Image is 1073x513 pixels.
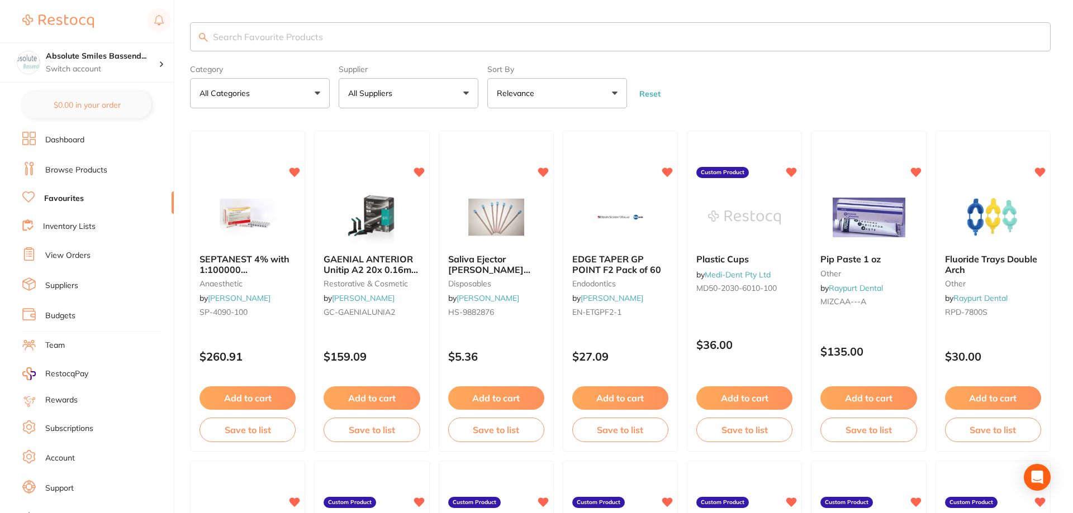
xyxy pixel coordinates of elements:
[696,253,749,265] span: Plastic Cups
[572,386,668,410] button: Add to cart
[696,167,749,178] label: Custom Product
[200,279,296,288] small: anaesthetic
[324,418,420,442] button: Save to list
[324,279,420,288] small: restorative & cosmetic
[636,89,664,99] button: Reset
[45,135,84,146] a: Dashboard
[190,65,330,74] label: Category
[45,340,65,351] a: Team
[448,497,501,508] label: Custom Product
[324,307,395,317] span: GC-GAENIALUNIA2
[581,293,643,303] a: [PERSON_NAME]
[200,253,293,295] span: SEPTANEST 4% with 1:100000 [MEDICAL_DATA] 2.2ml 2xBox 50 GOLD
[572,254,668,275] b: EDGE TAPER GP POINT F2 Pack of 60
[22,367,88,380] a: RestocqPay
[448,254,544,275] b: Saliva Ejector HENRY SCHEIN Clear with Blue Tip 15cm Pk100
[45,395,78,406] a: Rewards
[820,283,883,293] span: by
[339,78,478,108] button: All Suppliers
[820,269,917,278] small: other
[448,279,544,288] small: disposables
[324,253,418,285] span: GAENIAL ANTERIOR Unitip A2 20x 0.16ml (0.28g)
[696,386,792,410] button: Add to cart
[708,189,781,245] img: Plastic Cups
[45,250,91,261] a: View Orders
[833,189,905,245] img: Pip Paste 1 oz
[572,497,625,508] label: Custom Product
[696,270,771,280] span: by
[45,165,107,176] a: Browse Products
[44,193,84,204] a: Favourites
[324,497,376,508] label: Custom Product
[572,293,643,303] span: by
[945,350,1041,363] p: $30.00
[696,338,792,351] p: $36.00
[348,88,397,99] p: All Suppliers
[820,345,917,358] p: $135.00
[22,92,151,118] button: $0.00 in your order
[460,189,533,245] img: Saliva Ejector HENRY SCHEIN Clear with Blue Tip 15cm Pk100
[945,386,1041,410] button: Add to cart
[45,483,74,494] a: Support
[945,254,1041,275] b: Fluoride Trays Double Arch
[200,88,254,99] p: All Categories
[448,307,494,317] span: HS-9882876
[497,88,539,99] p: Relevance
[46,51,159,62] h4: Absolute Smiles Bassendean
[572,418,668,442] button: Save to list
[190,78,330,108] button: All Categories
[572,279,668,288] small: endodontics
[945,293,1008,303] span: by
[945,418,1041,442] button: Save to list
[829,283,883,293] a: Raypurt Dental
[339,65,478,74] label: Supplier
[945,307,987,317] span: RPD-7800S
[200,293,270,303] span: by
[696,418,792,442] button: Save to list
[572,350,668,363] p: $27.09
[457,293,519,303] a: [PERSON_NAME]
[200,254,296,275] b: SEPTANEST 4% with 1:100000 adrenalin 2.2ml 2xBox 50 GOLD
[945,497,998,508] label: Custom Product
[324,350,420,363] p: $159.09
[487,65,627,74] label: Sort By
[448,293,519,303] span: by
[208,293,270,303] a: [PERSON_NAME]
[572,307,621,317] span: EN-ETGPF2-1
[332,293,395,303] a: [PERSON_NAME]
[45,280,78,291] a: Suppliers
[820,296,866,306] span: MIZCAA---A
[45,310,75,322] a: Budgets
[200,350,296,363] p: $260.91
[190,22,1051,51] input: Search Favourite Products
[200,386,296,410] button: Add to cart
[1024,464,1051,491] div: Open Intercom Messenger
[705,270,771,280] a: Medi-Dent Pty Ltd
[696,497,749,508] label: Custom Product
[696,254,792,264] b: Plastic Cups
[200,307,248,317] span: SP-4090-100
[696,283,777,293] span: MD50-2030-6010-100
[45,368,88,380] span: RestocqPay
[448,350,544,363] p: $5.36
[957,189,1029,245] img: Fluoride Trays Double Arch
[211,189,284,245] img: SEPTANEST 4% with 1:100000 adrenalin 2.2ml 2xBox 50 GOLD
[953,293,1008,303] a: Raypurt Dental
[324,293,395,303] span: by
[572,253,661,275] span: EDGE TAPER GP POINT F2 Pack of 60
[820,418,917,442] button: Save to list
[45,453,75,464] a: Account
[335,189,408,245] img: GAENIAL ANTERIOR Unitip A2 20x 0.16ml (0.28g)
[820,254,917,264] b: Pip Paste 1 oz
[448,386,544,410] button: Add to cart
[324,254,420,275] b: GAENIAL ANTERIOR Unitip A2 20x 0.16ml (0.28g)
[448,253,530,295] span: Saliva Ejector [PERSON_NAME] Clear with Blue Tip 15cm Pk100
[945,279,1041,288] small: other
[22,367,36,380] img: RestocqPay
[820,386,917,410] button: Add to cart
[45,423,93,434] a: Subscriptions
[820,253,881,265] span: Pip Paste 1 oz
[200,418,296,442] button: Save to list
[43,221,96,232] a: Inventory Lists
[46,64,159,75] p: Switch account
